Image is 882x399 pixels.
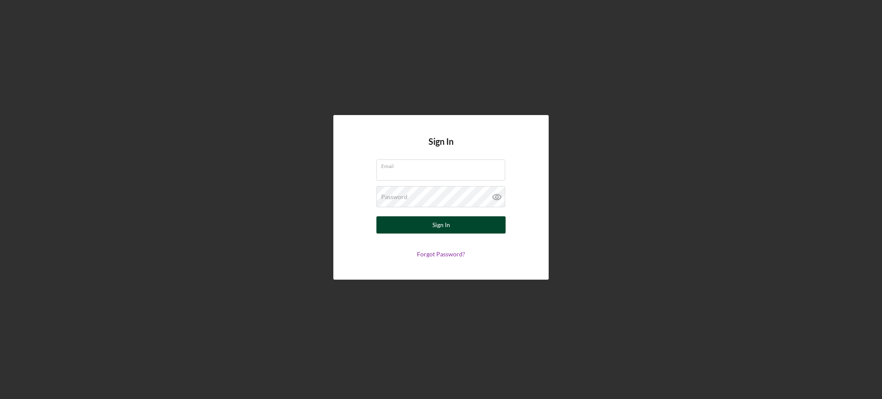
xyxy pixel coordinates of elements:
label: Password [381,193,407,200]
label: Email [381,160,505,169]
a: Forgot Password? [417,250,465,258]
h4: Sign In [429,137,453,159]
div: Sign In [432,216,450,234]
button: Sign In [376,216,506,234]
